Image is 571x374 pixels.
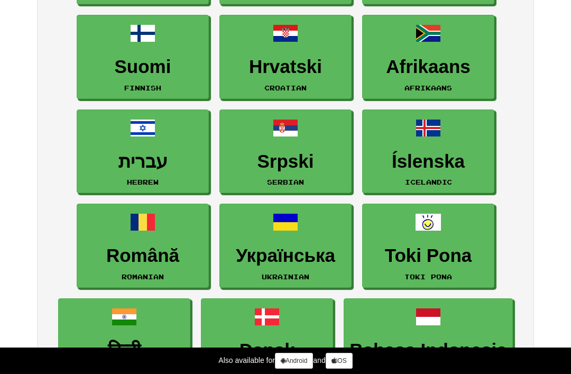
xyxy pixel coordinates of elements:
[368,57,489,77] h3: Afrikaans
[404,84,452,92] small: Afrikaans
[82,57,203,77] h3: Suomi
[124,84,161,92] small: Finnish
[219,110,352,194] a: SrpskiSerbian
[64,340,185,361] h3: हिन्दी
[207,340,327,361] h3: Dansk
[362,15,494,99] a: AfrikaansAfrikaans
[122,273,164,280] small: Romanian
[219,15,352,99] a: HrvatskiCroatian
[404,273,452,280] small: Toki Pona
[225,245,346,266] h3: Українська
[225,57,346,77] h3: Hrvatski
[77,204,209,288] a: RomânăRomanian
[267,178,304,186] small: Serbian
[82,151,203,172] h3: עברית
[405,178,452,186] small: Icelandic
[264,84,307,92] small: Croatian
[326,353,353,369] a: iOS
[262,273,309,280] small: Ukrainian
[349,340,507,361] h3: Bahasa Indonesia
[82,245,203,266] h3: Română
[225,151,346,172] h3: Srpski
[368,151,489,172] h3: Íslenska
[77,110,209,194] a: עבריתHebrew
[362,204,494,288] a: Toki PonaToki Pona
[127,178,159,186] small: Hebrew
[275,353,313,369] a: Android
[219,204,352,288] a: УкраїнськаUkrainian
[77,15,209,99] a: SuomiFinnish
[368,245,489,266] h3: Toki Pona
[362,110,494,194] a: ÍslenskaIcelandic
